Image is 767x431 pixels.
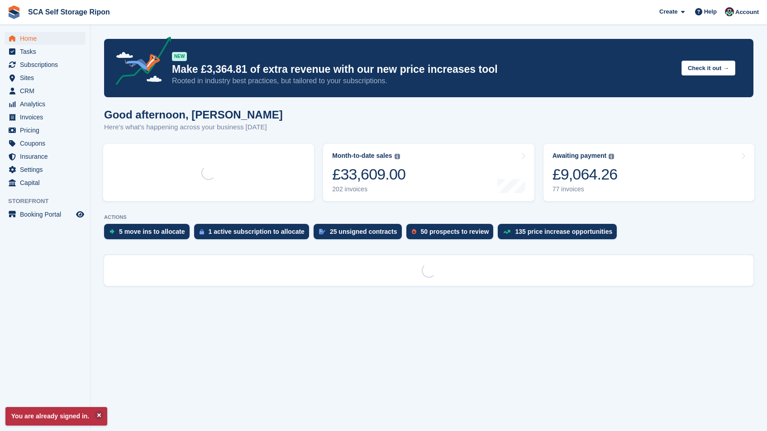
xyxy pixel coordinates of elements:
div: Month-to-date sales [332,152,392,160]
div: 5 move ins to allocate [119,228,185,235]
img: prospect-51fa495bee0391a8d652442698ab0144808aea92771e9ea1ae160a38d050c398.svg [412,229,416,234]
a: menu [5,111,86,123]
a: menu [5,98,86,110]
span: Home [20,32,74,45]
a: menu [5,208,86,221]
div: £33,609.00 [332,165,405,184]
span: Help [704,7,717,16]
div: 50 prospects to review [421,228,489,235]
img: icon-info-grey-7440780725fd019a000dd9b08b2336e03edf1995a4989e88bcd33f0948082b44.svg [609,154,614,159]
a: 50 prospects to review [406,224,498,244]
a: menu [5,176,86,189]
span: Tasks [20,45,74,58]
a: Month-to-date sales £33,609.00 202 invoices [323,144,534,201]
span: Booking Portal [20,208,74,221]
span: CRM [20,85,74,97]
p: You are already signed in. [5,407,107,426]
a: 25 unsigned contracts [314,224,406,244]
img: stora-icon-8386f47178a22dfd0bd8f6a31ec36ba5ce8667c1dd55bd0f319d3a0aa187defe.svg [7,5,21,19]
a: Awaiting payment £9,064.26 77 invoices [543,144,754,201]
a: menu [5,163,86,176]
p: Make £3,364.81 of extra revenue with our new price increases tool [172,63,674,76]
a: 1 active subscription to allocate [194,224,314,244]
span: Pricing [20,124,74,137]
a: menu [5,71,86,84]
span: Coupons [20,137,74,150]
a: Preview store [75,209,86,220]
a: SCA Self Storage Ripon [24,5,114,19]
span: Analytics [20,98,74,110]
a: 5 move ins to allocate [104,224,194,244]
a: menu [5,124,86,137]
div: Awaiting payment [553,152,607,160]
img: contract_signature_icon-13c848040528278c33f63329250d36e43548de30e8caae1d1a13099fd9432cc5.svg [319,229,325,234]
a: menu [5,85,86,97]
span: Create [659,7,677,16]
p: Rooted in industry best practices, but tailored to your subscriptions. [172,76,674,86]
span: Settings [20,163,74,176]
span: Insurance [20,150,74,163]
h1: Good afternoon, [PERSON_NAME] [104,109,283,121]
img: Sam Chapman [725,7,734,16]
p: ACTIONS [104,214,753,220]
div: 77 invoices [553,185,618,193]
a: menu [5,45,86,58]
span: Sites [20,71,74,84]
a: 135 price increase opportunities [498,224,621,244]
img: price_increase_opportunities-93ffe204e8149a01c8c9dc8f82e8f89637d9d84a8eef4429ea346261dce0b2c0.svg [503,230,510,234]
div: 202 invoices [332,185,405,193]
div: 1 active subscription to allocate [209,228,305,235]
a: menu [5,137,86,150]
span: Account [735,8,759,17]
button: Check it out → [681,61,735,76]
img: active_subscription_to_allocate_icon-d502201f5373d7db506a760aba3b589e785aa758c864c3986d89f69b8ff3... [200,229,204,235]
img: icon-info-grey-7440780725fd019a000dd9b08b2336e03edf1995a4989e88bcd33f0948082b44.svg [395,154,400,159]
a: menu [5,32,86,45]
div: 135 price increase opportunities [515,228,612,235]
span: Subscriptions [20,58,74,71]
a: menu [5,150,86,163]
span: Storefront [8,197,90,206]
img: move_ins_to_allocate_icon-fdf77a2bb77ea45bf5b3d319d69a93e2d87916cf1d5bf7949dd705db3b84f3ca.svg [110,229,114,234]
a: menu [5,58,86,71]
span: Invoices [20,111,74,123]
div: £9,064.26 [553,165,618,184]
div: 25 unsigned contracts [330,228,397,235]
p: Here's what's happening across your business [DATE] [104,122,283,133]
img: price-adjustments-announcement-icon-8257ccfd72463d97f412b2fc003d46551f7dbcb40ab6d574587a9cd5c0d94... [108,37,172,88]
span: Capital [20,176,74,189]
div: NEW [172,52,187,61]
